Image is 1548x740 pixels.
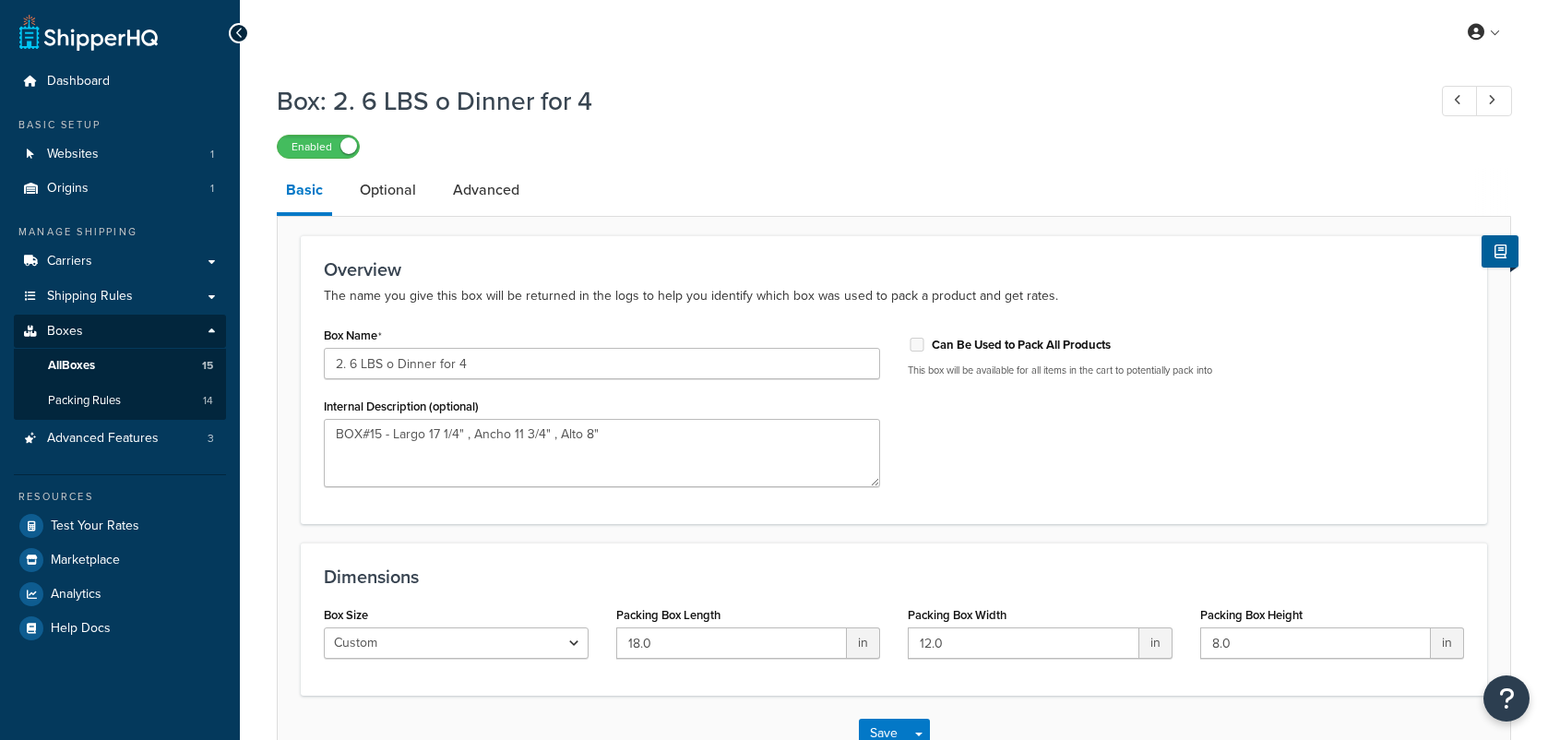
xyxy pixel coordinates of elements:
span: in [1431,627,1464,659]
label: Enabled [278,136,359,158]
span: Analytics [51,587,101,603]
li: Websites [14,137,226,172]
h3: Dimensions [324,567,1464,587]
li: Boxes [14,315,226,420]
button: Show Help Docs [1482,235,1518,268]
label: Box Name [324,328,382,343]
p: The name you give this box will be returned in the logs to help you identify which box was used t... [324,285,1464,307]
span: Boxes [47,324,83,340]
a: Analytics [14,578,226,611]
a: Carriers [14,245,226,279]
a: Optional [351,168,425,212]
span: Dashboard [47,74,110,90]
div: Manage Shipping [14,224,226,240]
a: Basic [277,168,332,216]
a: Help Docs [14,612,226,645]
span: Advanced Features [47,431,159,447]
label: Packing Box Length [616,608,720,622]
span: 14 [203,393,213,409]
a: Test Your Rates [14,509,226,543]
span: in [847,627,880,659]
span: 1 [210,147,214,162]
h1: Box: 2. 6 LBS o Dinner for 4 [277,83,1408,119]
button: Open Resource Center [1483,675,1530,722]
span: Help Docs [51,621,111,637]
a: AllBoxes15 [14,349,226,383]
span: Packing Rules [48,393,121,409]
textarea: BOX#15 - Largo 17 1/4" , Ancho 11 3/4" , Alto 8" [324,419,880,487]
span: in [1139,627,1173,659]
h3: Overview [324,259,1464,280]
label: Internal Description (optional) [324,400,479,413]
a: Advanced Features3 [14,422,226,456]
span: All Boxes [48,358,95,374]
a: Boxes [14,315,226,349]
label: Can Be Used to Pack All Products [932,337,1111,353]
span: Marketplace [51,553,120,568]
a: Websites1 [14,137,226,172]
a: Next Record [1476,86,1512,116]
span: Test Your Rates [51,519,139,534]
span: Websites [47,147,99,162]
li: Packing Rules [14,384,226,418]
input: This option can't be selected because the box is assigned to a dimensional rule [908,338,926,352]
div: Basic Setup [14,117,226,133]
li: Advanced Features [14,422,226,456]
a: Dashboard [14,65,226,99]
span: Origins [47,181,89,197]
div: Resources [14,489,226,505]
a: Advanced [444,168,529,212]
a: Packing Rules14 [14,384,226,418]
label: Box Size [324,608,368,622]
span: 1 [210,181,214,197]
span: 3 [208,431,214,447]
label: Packing Box Height [1200,608,1303,622]
a: Previous Record [1442,86,1478,116]
li: Origins [14,172,226,206]
a: Origins1 [14,172,226,206]
a: Marketplace [14,543,226,577]
span: Carriers [47,254,92,269]
span: Shipping Rules [47,289,133,304]
a: Shipping Rules [14,280,226,314]
span: 15 [202,358,213,374]
label: Packing Box Width [908,608,1006,622]
p: This box will be available for all items in the cart to potentially pack into [908,364,1464,377]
